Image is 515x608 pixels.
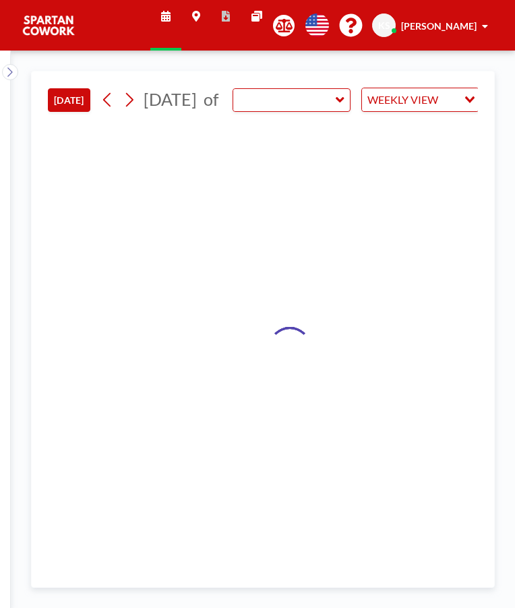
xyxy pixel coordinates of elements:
span: [DATE] [144,89,197,109]
div: Search for option [362,88,479,111]
span: [PERSON_NAME] [401,20,477,32]
span: WEEKLY VIEW [365,91,441,109]
button: [DATE] [48,88,90,112]
img: organization-logo [22,12,75,39]
input: Search for option [442,91,456,109]
span: of [204,89,218,110]
span: KS [378,20,390,32]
